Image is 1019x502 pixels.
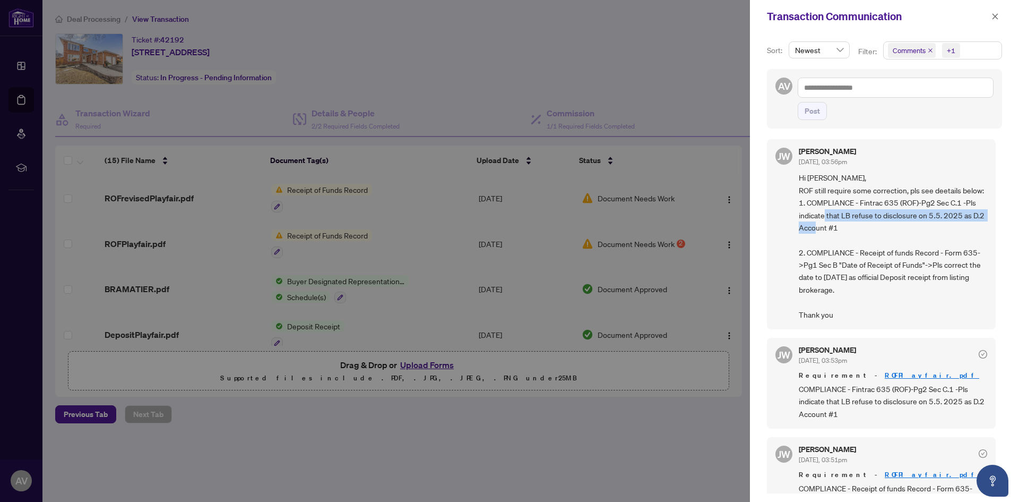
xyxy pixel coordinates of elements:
span: JW [778,149,790,164]
span: COMPLIANCE - Fintrac 635 (ROF)-Pg2 Sec C.1 -Pls indicate that LB refuse to disclosure on 5.5. 202... [799,383,987,420]
span: Requirement - [799,470,987,480]
button: Open asap [977,465,1008,497]
div: +1 [947,45,955,56]
span: Comments [888,43,936,58]
span: [DATE], 03:53pm [799,356,847,364]
div: Transaction Communication [767,8,988,24]
a: ROFPlayfair.pdf [885,371,979,380]
p: Filter: [858,46,878,57]
span: [DATE], 03:51pm [799,456,847,464]
h5: [PERSON_NAME] [799,346,856,354]
span: [DATE], 03:56pm [799,158,847,166]
span: Comments [893,45,926,56]
span: JW [778,347,790,362]
h5: [PERSON_NAME] [799,446,856,453]
span: check-circle [979,449,987,458]
h5: [PERSON_NAME] [799,148,856,155]
span: close [991,13,999,20]
button: Post [798,102,827,120]
span: AV [778,79,790,93]
span: Newest [795,42,843,58]
span: Requirement - [799,370,987,381]
span: JW [778,447,790,462]
p: Sort: [767,45,784,56]
a: ROFPlayfair.pdf [885,470,979,479]
span: check-circle [979,350,987,359]
span: close [928,48,933,53]
span: Hi [PERSON_NAME], ROF still require some correction, pls see deetails below: 1. COMPLIANCE - Fint... [799,172,987,321]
